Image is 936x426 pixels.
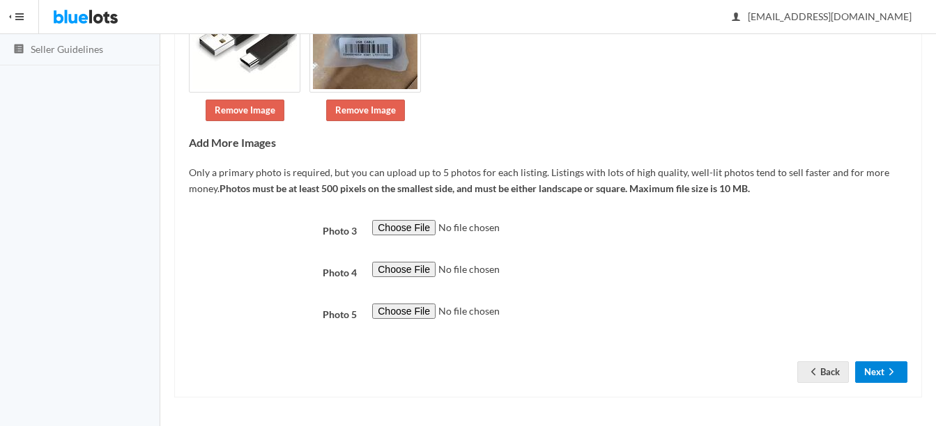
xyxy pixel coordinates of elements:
[181,220,365,239] label: Photo 3
[206,100,284,121] a: Remove Image
[884,366,898,379] ion-icon: arrow forward
[732,10,912,22] span: [EMAIL_ADDRESS][DOMAIN_NAME]
[729,11,743,24] ion-icon: person
[220,182,750,194] b: Photos must be at least 500 pixels on the smallest side, and must be either landscape or square. ...
[797,361,849,383] a: arrow backBack
[181,303,365,323] label: Photo 5
[855,361,907,383] button: Nextarrow forward
[12,43,26,56] ion-icon: list box
[189,165,907,196] p: Only a primary photo is required, but you can upload up to 5 photos for each listing. Listings wi...
[189,136,907,149] h4: Add More Images
[181,262,365,281] label: Photo 4
[31,43,103,55] span: Seller Guidelines
[326,100,405,121] a: Remove Image
[806,366,820,379] ion-icon: arrow back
